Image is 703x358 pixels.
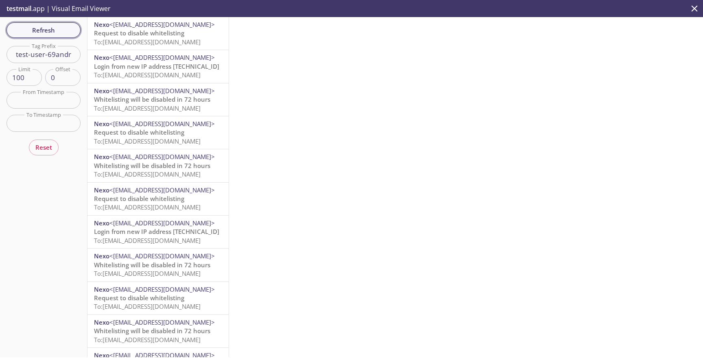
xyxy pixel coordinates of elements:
[94,285,109,293] span: Nexo
[29,140,59,155] button: Reset
[87,282,229,314] div: Nexo<[EMAIL_ADDRESS][DOMAIN_NAME]>Request to disable whitelistingTo:[EMAIL_ADDRESS][DOMAIN_NAME]
[13,25,74,35] span: Refresh
[94,336,201,344] span: To: [EMAIL_ADDRESS][DOMAIN_NAME]
[94,162,210,170] span: Whitelisting will be disabled in 72 hours
[94,318,109,326] span: Nexo
[94,170,201,178] span: To: [EMAIL_ADDRESS][DOMAIN_NAME]
[7,4,31,13] span: testmail
[87,17,229,50] div: Nexo<[EMAIL_ADDRESS][DOMAIN_NAME]>Request to disable whitelistingTo:[EMAIL_ADDRESS][DOMAIN_NAME]
[35,142,52,153] span: Reset
[94,236,201,244] span: To: [EMAIL_ADDRESS][DOMAIN_NAME]
[94,294,184,302] span: Request to disable whitelisting
[109,87,215,95] span: <[EMAIL_ADDRESS][DOMAIN_NAME]>
[7,22,81,38] button: Refresh
[94,252,109,260] span: Nexo
[94,87,109,95] span: Nexo
[94,104,201,112] span: To: [EMAIL_ADDRESS][DOMAIN_NAME]
[87,216,229,248] div: Nexo<[EMAIL_ADDRESS][DOMAIN_NAME]>Login from new IP address [TECHNICAL_ID]To:[EMAIL_ADDRESS][DOMA...
[94,38,201,46] span: To: [EMAIL_ADDRESS][DOMAIN_NAME]
[94,137,201,145] span: To: [EMAIL_ADDRESS][DOMAIN_NAME]
[109,20,215,28] span: <[EMAIL_ADDRESS][DOMAIN_NAME]>
[94,153,109,161] span: Nexo
[94,227,219,236] span: Login from new IP address [TECHNICAL_ID]
[94,302,201,310] span: To: [EMAIL_ADDRESS][DOMAIN_NAME]
[94,62,219,70] span: Login from new IP address [TECHNICAL_ID]
[109,53,215,61] span: <[EMAIL_ADDRESS][DOMAIN_NAME]>
[94,186,109,194] span: Nexo
[94,71,201,79] span: To: [EMAIL_ADDRESS][DOMAIN_NAME]
[109,153,215,161] span: <[EMAIL_ADDRESS][DOMAIN_NAME]>
[109,285,215,293] span: <[EMAIL_ADDRESS][DOMAIN_NAME]>
[94,128,184,136] span: Request to disable whitelisting
[109,186,215,194] span: <[EMAIL_ADDRESS][DOMAIN_NAME]>
[109,252,215,260] span: <[EMAIL_ADDRESS][DOMAIN_NAME]>
[94,53,109,61] span: Nexo
[94,219,109,227] span: Nexo
[109,120,215,128] span: <[EMAIL_ADDRESS][DOMAIN_NAME]>
[87,50,229,83] div: Nexo<[EMAIL_ADDRESS][DOMAIN_NAME]>Login from new IP address [TECHNICAL_ID]To:[EMAIL_ADDRESS][DOMA...
[94,269,201,277] span: To: [EMAIL_ADDRESS][DOMAIN_NAME]
[87,83,229,116] div: Nexo<[EMAIL_ADDRESS][DOMAIN_NAME]>Whitelisting will be disabled in 72 hoursTo:[EMAIL_ADDRESS][DOM...
[87,149,229,182] div: Nexo<[EMAIL_ADDRESS][DOMAIN_NAME]>Whitelisting will be disabled in 72 hoursTo:[EMAIL_ADDRESS][DOM...
[87,183,229,215] div: Nexo<[EMAIL_ADDRESS][DOMAIN_NAME]>Request to disable whitelistingTo:[EMAIL_ADDRESS][DOMAIN_NAME]
[94,120,109,128] span: Nexo
[94,29,184,37] span: Request to disable whitelisting
[94,261,210,269] span: Whitelisting will be disabled in 72 hours
[87,116,229,149] div: Nexo<[EMAIL_ADDRESS][DOMAIN_NAME]>Request to disable whitelistingTo:[EMAIL_ADDRESS][DOMAIN_NAME]
[87,249,229,281] div: Nexo<[EMAIL_ADDRESS][DOMAIN_NAME]>Whitelisting will be disabled in 72 hoursTo:[EMAIL_ADDRESS][DOM...
[94,95,210,103] span: Whitelisting will be disabled in 72 hours
[94,194,184,203] span: Request to disable whitelisting
[94,203,201,211] span: To: [EMAIL_ADDRESS][DOMAIN_NAME]
[109,219,215,227] span: <[EMAIL_ADDRESS][DOMAIN_NAME]>
[87,315,229,347] div: Nexo<[EMAIL_ADDRESS][DOMAIN_NAME]>Whitelisting will be disabled in 72 hoursTo:[EMAIL_ADDRESS][DOM...
[109,318,215,326] span: <[EMAIL_ADDRESS][DOMAIN_NAME]>
[94,20,109,28] span: Nexo
[94,327,210,335] span: Whitelisting will be disabled in 72 hours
